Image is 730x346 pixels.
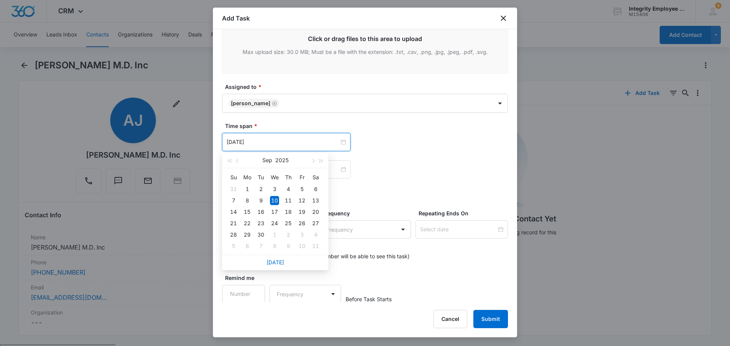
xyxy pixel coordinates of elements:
[270,207,279,216] div: 17
[240,218,254,229] td: 2025-09-22
[240,183,254,195] td: 2025-09-01
[295,206,309,218] td: 2025-09-19
[295,229,309,240] td: 2025-10-03
[227,240,240,252] td: 2025-10-05
[311,242,320,251] div: 11
[281,171,295,183] th: Th
[297,219,306,228] div: 26
[309,240,322,252] td: 2025-10-11
[254,206,268,218] td: 2025-09-16
[256,207,265,216] div: 16
[256,242,265,251] div: 7
[227,218,240,229] td: 2025-09-21
[222,14,250,23] h1: Add Task
[240,171,254,183] th: Mo
[284,207,293,216] div: 18
[229,207,238,216] div: 14
[281,195,295,206] td: 2025-09-11
[227,206,240,218] td: 2025-09-14
[256,230,265,239] div: 30
[284,185,293,194] div: 4
[309,206,322,218] td: 2025-09-20
[297,242,306,251] div: 10
[284,242,293,251] div: 9
[229,230,238,239] div: 28
[311,230,320,239] div: 4
[281,229,295,240] td: 2025-10-02
[322,209,414,217] label: Frequency
[268,183,281,195] td: 2025-09-03
[227,138,339,146] input: Sep 10, 2025
[240,240,254,252] td: 2025-10-06
[256,219,265,228] div: 23
[229,196,238,205] div: 7
[346,295,392,303] span: Before Task Starts
[225,83,511,91] label: Assigned to
[309,218,322,229] td: 2025-09-27
[281,206,295,218] td: 2025-09-18
[227,171,240,183] th: Su
[225,274,268,282] label: Remind me
[311,207,320,216] div: 20
[281,183,295,195] td: 2025-09-04
[240,206,254,218] td: 2025-09-15
[256,185,265,194] div: 2
[225,122,511,130] label: Time span
[433,310,467,328] button: Cancel
[309,229,322,240] td: 2025-10-04
[284,196,293,205] div: 11
[268,240,281,252] td: 2025-10-08
[268,206,281,218] td: 2025-09-17
[311,196,320,205] div: 13
[284,219,293,228] div: 25
[243,242,252,251] div: 6
[254,183,268,195] td: 2025-09-02
[297,185,306,194] div: 5
[270,196,279,205] div: 10
[281,218,295,229] td: 2025-09-25
[254,171,268,183] th: Tu
[420,225,497,234] input: Select date
[311,219,320,228] div: 27
[227,195,240,206] td: 2025-09-07
[268,195,281,206] td: 2025-09-10
[270,230,279,239] div: 1
[309,171,322,183] th: Sa
[309,183,322,195] td: 2025-09-06
[254,229,268,240] td: 2025-09-30
[297,207,306,216] div: 19
[254,195,268,206] td: 2025-09-09
[295,171,309,183] th: Fr
[295,240,309,252] td: 2025-10-10
[295,218,309,229] td: 2025-09-26
[270,242,279,251] div: 8
[231,101,270,106] div: [PERSON_NAME]
[270,185,279,194] div: 3
[243,185,252,194] div: 1
[240,195,254,206] td: 2025-09-08
[254,218,268,229] td: 2025-09-23
[229,242,238,251] div: 5
[254,240,268,252] td: 2025-10-07
[281,240,295,252] td: 2025-10-09
[295,183,309,195] td: 2025-09-05
[243,196,252,205] div: 8
[295,195,309,206] td: 2025-09-12
[243,219,252,228] div: 22
[227,229,240,240] td: 2025-09-28
[297,230,306,239] div: 3
[270,219,279,228] div: 24
[268,171,281,183] th: We
[229,185,238,194] div: 31
[284,230,293,239] div: 2
[473,310,508,328] button: Submit
[309,195,322,206] td: 2025-09-13
[229,219,238,228] div: 21
[243,230,252,239] div: 29
[270,101,277,106] div: Remove Margarita Costa
[268,218,281,229] td: 2025-09-24
[256,196,265,205] div: 9
[240,229,254,240] td: 2025-09-29
[297,196,306,205] div: 12
[419,209,511,217] label: Repeating Ends On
